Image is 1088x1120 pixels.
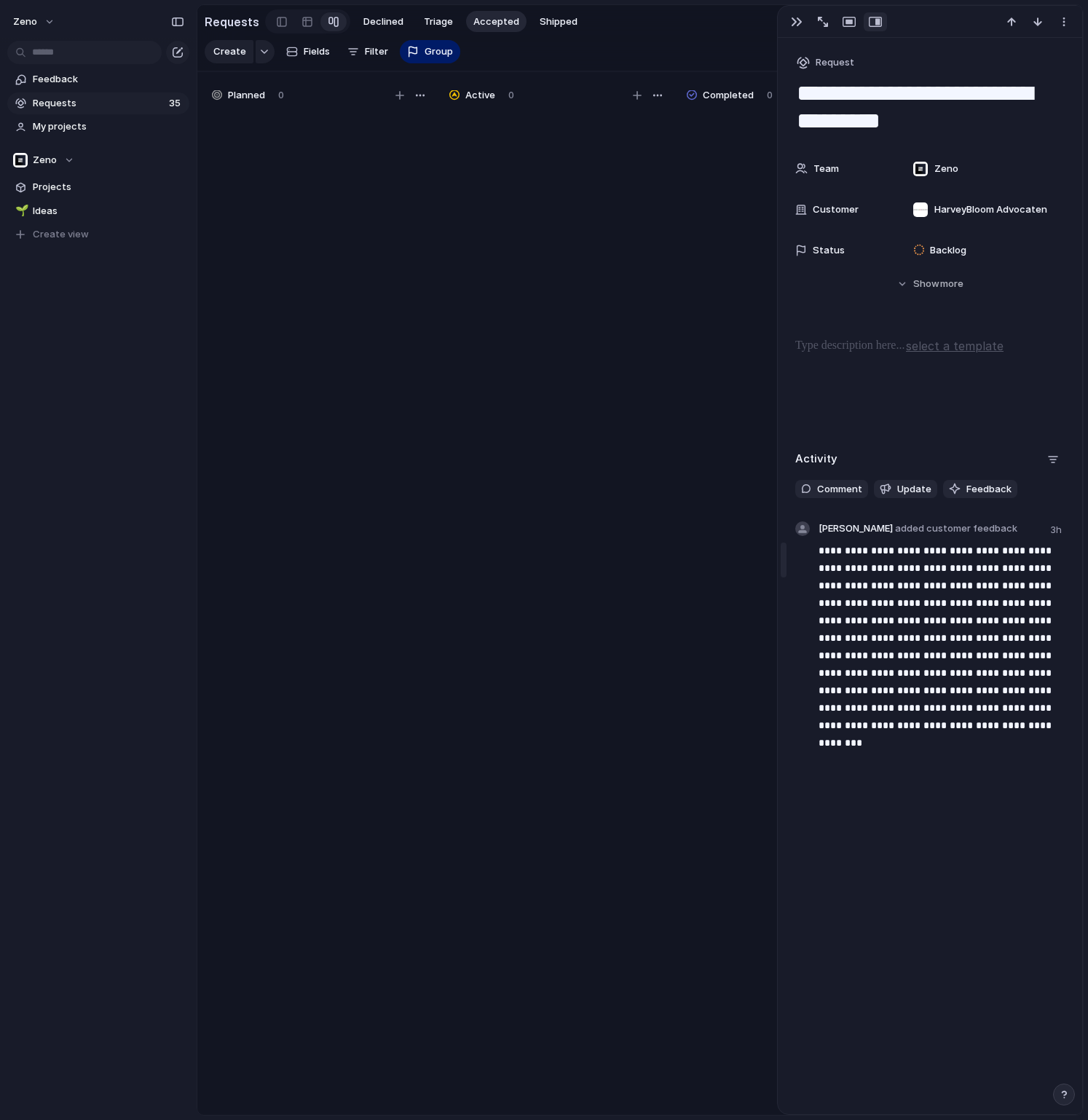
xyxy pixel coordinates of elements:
span: Active [465,88,495,103]
span: select a template [906,337,1004,355]
span: Accepted [473,15,519,29]
button: Showmore [795,271,1065,297]
span: 0 [278,88,284,103]
span: 3h [1050,523,1065,537]
button: Group [400,40,460,63]
span: Feedback [966,482,1012,497]
span: HarveyBloom Advocaten [934,202,1047,217]
span: Create view [33,227,89,242]
span: Status [813,243,845,258]
span: Projects [33,180,184,194]
span: 35 [169,96,184,111]
button: Create [205,40,253,63]
span: Customer [813,202,859,217]
span: Create [213,44,246,59]
span: 0 [767,88,773,103]
button: Fields [280,40,336,63]
span: Feedback [33,72,184,87]
div: 🌱 [15,202,25,219]
button: Zeno [7,149,189,171]
span: Zeno [33,153,57,167]
button: 🌱 [13,204,28,218]
button: Accepted [466,11,527,33]
button: select a template [904,335,1006,357]
span: [PERSON_NAME] [819,521,1017,536]
span: Show [913,277,939,291]
span: Completed [703,88,754,103]
button: Shipped [532,11,585,33]
button: Zeno [7,10,63,33]
a: Feedback [7,68,189,90]
span: Comment [817,482,862,497]
span: Declined [363,15,403,29]
span: Zeno [13,15,37,29]
a: 🌱Ideas [7,200,189,222]
a: Projects [7,176,189,198]
span: Ideas [33,204,184,218]
h2: Activity [795,451,837,468]
span: Request [816,55,854,70]
button: Create view [7,224,189,245]
button: Request [794,52,859,74]
span: Team [813,162,839,176]
span: Update [897,482,931,497]
button: Comment [795,480,868,499]
span: Shipped [540,15,577,29]
button: Declined [356,11,411,33]
span: 0 [508,88,514,103]
span: Zeno [934,162,958,176]
span: Group [425,44,453,59]
button: Triage [417,11,460,33]
span: My projects [33,119,184,134]
span: added customer feedback [895,522,1017,534]
button: Feedback [943,480,1017,499]
span: Backlog [930,243,966,258]
button: Update [874,480,937,499]
span: Triage [424,15,453,29]
span: more [940,277,963,291]
h2: Requests [205,13,259,31]
a: Requests35 [7,92,189,114]
span: Planned [228,88,265,103]
a: My projects [7,116,189,138]
span: Requests [33,96,165,111]
span: Fields [304,44,330,59]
